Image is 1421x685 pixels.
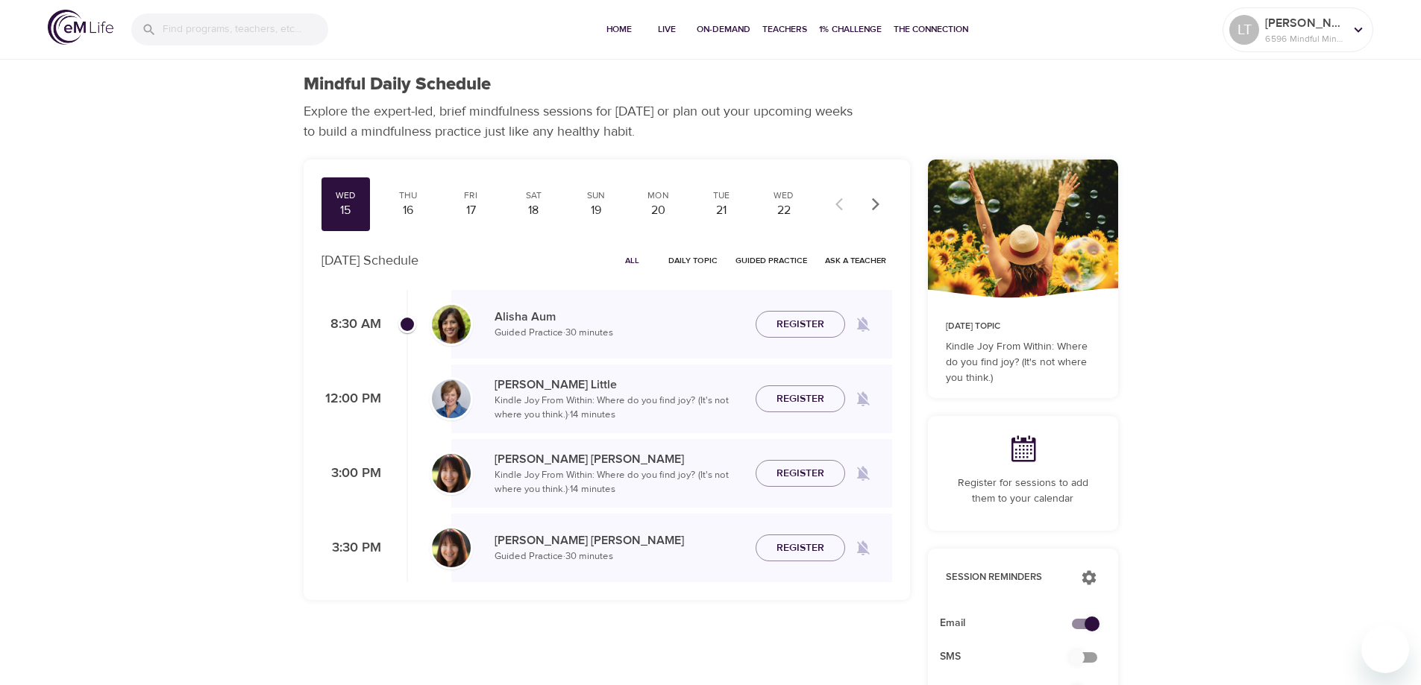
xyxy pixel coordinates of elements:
p: Explore the expert-led, brief mindfulness sessions for [DATE] or plan out your upcoming weeks to ... [304,101,863,142]
img: Andrea_Lieberstein-min.jpg [432,528,471,567]
div: Sat [515,189,552,202]
p: [PERSON_NAME] Little [495,376,744,394]
p: 12:00 PM [321,389,381,409]
span: Register [777,464,824,483]
span: The Connection [894,22,968,37]
div: Tue [703,189,740,202]
p: 3:30 PM [321,538,381,558]
button: Register [756,311,845,338]
span: Daily Topic [668,253,718,268]
span: Register [777,539,824,558]
p: 6596 Mindful Minutes [1265,32,1344,45]
button: Register [756,534,845,562]
span: Remind me when a class goes live every Wednesday at 3:00 PM [845,455,881,491]
div: Wed [327,189,365,202]
button: Register [756,460,845,487]
div: 19 [577,202,615,219]
img: Kerry_Little_Headshot_min.jpg [432,379,471,418]
button: All [609,249,656,272]
button: Register [756,385,845,413]
div: 22 [765,202,803,219]
div: 21 [703,202,740,219]
div: 15 [327,202,365,219]
div: Sun [577,189,615,202]
p: Kindle Joy From Within: Where do you find joy? (It's not where you think.) · 14 minutes [495,394,744,423]
span: 1% Challenge [819,22,882,37]
span: Register [777,315,824,334]
div: 16 [389,202,427,219]
span: Remind me when a class goes live every Wednesday at 12:00 PM [845,381,881,417]
p: [DATE] Schedule [321,250,418,271]
div: Fri [452,189,489,202]
span: Email [940,616,1082,631]
div: LT [1229,15,1259,45]
p: [DATE] Topic [946,320,1100,333]
div: Wed [765,189,803,202]
p: [PERSON_NAME] [PERSON_NAME] [495,450,744,468]
span: Home [601,22,637,37]
span: Ask a Teacher [825,253,886,268]
input: Find programs, teachers, etc... [163,13,328,45]
span: Teachers [762,22,807,37]
button: Ask a Teacher [819,249,892,272]
span: Guided Practice [735,253,807,268]
div: Thu [389,189,427,202]
p: Kindle Joy From Within: Where do you find joy? (It's not where you think.) · 14 minutes [495,468,744,497]
p: Kindle Joy From Within: Where do you find joy? (It's not where you think.) [946,339,1100,386]
p: Session Reminders [946,570,1066,585]
button: Daily Topic [662,249,724,272]
img: Alisha%20Aum%208-9-21.jpg [432,305,471,344]
img: Andrea_Lieberstein-min.jpg [432,454,471,493]
span: Remind me when a class goes live every Wednesday at 3:30 PM [845,530,881,566]
p: 8:30 AM [321,315,381,335]
span: On-Demand [697,22,750,37]
h1: Mindful Daily Schedule [304,74,491,95]
span: SMS [940,649,1082,665]
span: Register [777,390,824,408]
div: 17 [452,202,489,219]
button: Guided Practice [730,249,813,272]
p: [PERSON_NAME] [1265,14,1344,32]
div: Mon [640,189,677,202]
p: 3:00 PM [321,464,381,484]
p: [PERSON_NAME] [PERSON_NAME] [495,531,744,549]
span: Live [649,22,685,37]
span: Remind me when a class goes live every Wednesday at 8:30 AM [845,306,881,342]
span: All [615,253,650,268]
div: 20 [640,202,677,219]
p: Guided Practice · 30 minutes [495,549,744,564]
p: Alisha Aum [495,308,744,326]
p: Register for sessions to add them to your calendar [946,476,1100,507]
img: logo [48,10,113,45]
iframe: Button to launch messaging window [1361,625,1409,673]
p: Guided Practice · 30 minutes [495,326,744,341]
div: 18 [515,202,552,219]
